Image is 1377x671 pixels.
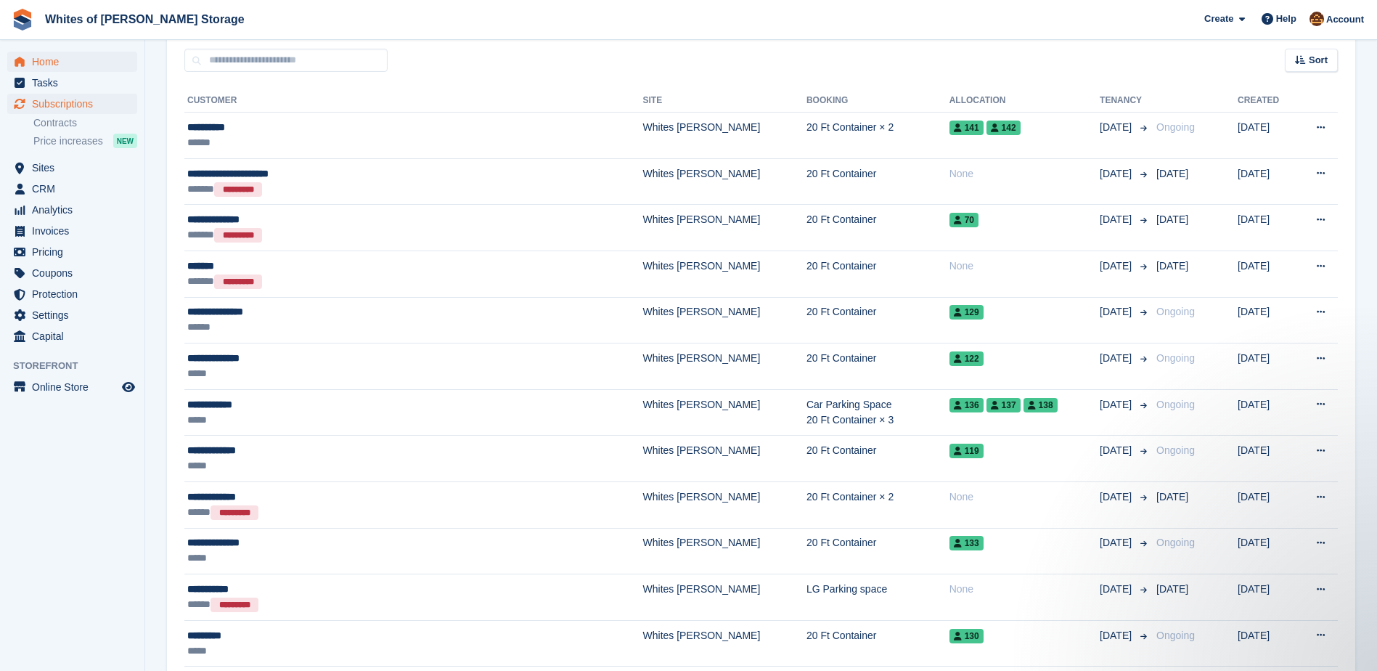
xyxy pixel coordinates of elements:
span: 133 [949,536,984,550]
td: 20 Ft Container [806,436,949,482]
td: [DATE] [1238,343,1296,390]
td: Car Parking Space 20 Ft Container × 3 [806,389,949,436]
td: [DATE] [1238,528,1296,574]
a: Preview store [120,378,137,396]
span: Coupons [32,263,119,283]
span: Ongoing [1156,537,1195,548]
a: menu [7,242,137,262]
img: Eddie White [1309,12,1324,26]
span: Ongoing [1156,399,1195,410]
span: [DATE] [1100,489,1135,505]
th: Site [643,89,806,113]
a: menu [7,221,137,241]
td: [DATE] [1238,389,1296,436]
a: menu [7,305,137,325]
span: 136 [949,398,984,412]
span: 137 [986,398,1021,412]
a: Contracts [33,116,137,130]
span: Home [32,52,119,72]
span: Ongoing [1156,306,1195,317]
a: Price increases NEW [33,133,137,149]
span: Ongoing [1156,630,1195,641]
th: Booking [806,89,949,113]
span: [DATE] [1100,212,1135,227]
span: Ongoing [1156,444,1195,456]
a: menu [7,158,137,178]
th: Customer [184,89,643,113]
span: [DATE] [1100,120,1135,135]
span: [DATE] [1100,259,1135,274]
span: 122 [949,351,984,366]
span: 142 [986,121,1021,135]
td: 20 Ft Container [806,620,949,667]
td: [DATE] [1238,205,1296,251]
a: menu [7,200,137,220]
td: Whites [PERSON_NAME] [643,620,806,667]
span: [DATE] [1100,582,1135,597]
span: Help [1276,12,1296,26]
td: [DATE] [1238,113,1296,159]
span: [DATE] [1156,491,1188,503]
a: menu [7,73,137,93]
td: Whites [PERSON_NAME] [643,297,806,343]
span: 129 [949,305,984,320]
td: Whites [PERSON_NAME] [643,389,806,436]
td: 20 Ft Container [806,343,949,390]
span: Sort [1309,53,1328,68]
span: Account [1326,12,1364,27]
span: 119 [949,444,984,458]
a: Whites of [PERSON_NAME] Storage [39,7,250,31]
span: 138 [1023,398,1058,412]
div: None [949,582,1100,597]
a: menu [7,284,137,304]
a: menu [7,377,137,397]
td: 20 Ft Container × 2 [806,113,949,159]
th: Created [1238,89,1296,113]
span: Settings [32,305,119,325]
span: [DATE] [1156,583,1188,595]
td: Whites [PERSON_NAME] [643,481,806,528]
span: Analytics [32,200,119,220]
span: Price increases [33,134,103,148]
span: Storefront [13,359,144,373]
span: 130 [949,629,984,643]
td: 20 Ft Container [806,158,949,205]
td: 20 Ft Container [806,205,949,251]
span: Ongoing [1156,352,1195,364]
span: 70 [949,213,978,227]
th: Allocation [949,89,1100,113]
td: Whites [PERSON_NAME] [643,574,806,621]
a: menu [7,52,137,72]
span: Subscriptions [32,94,119,114]
div: NEW [113,134,137,148]
td: LG Parking space [806,574,949,621]
td: [DATE] [1238,158,1296,205]
div: None [949,259,1100,274]
td: Whites [PERSON_NAME] [643,251,806,297]
span: [DATE] [1100,166,1135,182]
td: [DATE] [1238,436,1296,482]
span: Online Store [32,377,119,397]
span: [DATE] [1156,168,1188,179]
td: [DATE] [1238,574,1296,621]
span: [DATE] [1100,351,1135,366]
a: menu [7,94,137,114]
td: Whites [PERSON_NAME] [643,528,806,574]
span: Tasks [32,73,119,93]
span: [DATE] [1100,535,1135,550]
th: Tenancy [1100,89,1151,113]
td: Whites [PERSON_NAME] [643,436,806,482]
span: 141 [949,121,984,135]
span: Sites [32,158,119,178]
td: [DATE] [1238,481,1296,528]
div: None [949,489,1100,505]
div: None [949,166,1100,182]
span: [DATE] [1100,443,1135,458]
span: [DATE] [1100,304,1135,320]
td: Whites [PERSON_NAME] [643,343,806,390]
span: CRM [32,179,119,199]
td: 20 Ft Container [806,297,949,343]
td: [DATE] [1238,620,1296,667]
td: 20 Ft Container × 2 [806,481,949,528]
span: Capital [32,326,119,346]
